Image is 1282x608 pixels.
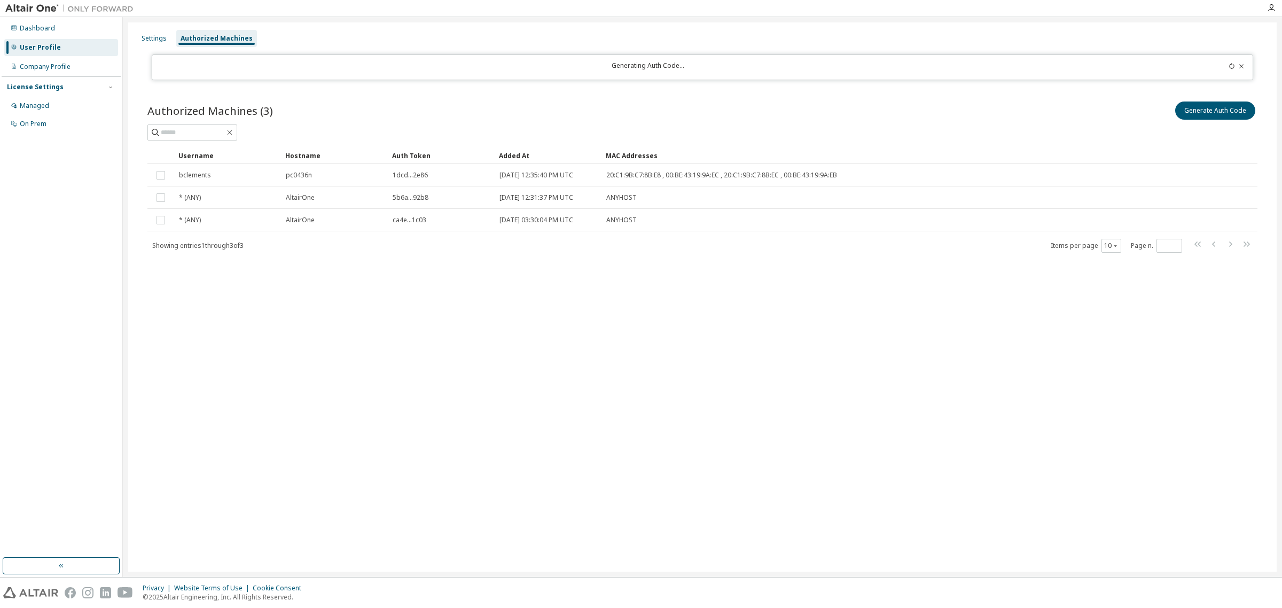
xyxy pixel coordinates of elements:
[606,216,637,224] span: ANYHOST
[20,102,49,110] div: Managed
[393,193,428,202] span: 5b6a...92b8
[143,593,308,602] p: © 2025 Altair Engineering, Inc. All Rights Reserved.
[393,171,428,180] span: 1dcd...2e86
[286,193,315,202] span: AltairOne
[181,34,253,43] div: Authorized Machines
[142,34,167,43] div: Settings
[178,147,277,164] div: Username
[392,147,490,164] div: Auth Token
[3,587,58,598] img: altair_logo.svg
[20,63,71,71] div: Company Profile
[82,587,93,598] img: instagram.svg
[5,3,139,14] img: Altair One
[1175,102,1255,120] button: Generate Auth Code
[1131,239,1182,253] span: Page n.
[20,43,61,52] div: User Profile
[1051,239,1121,253] span: Items per page
[1104,241,1119,250] button: 10
[174,584,253,593] div: Website Terms of Use
[286,171,312,180] span: pc0436n
[499,193,573,202] span: [DATE] 12:31:37 PM UTC
[20,24,55,33] div: Dashboard
[606,193,637,202] span: ANYHOST
[7,83,64,91] div: License Settings
[499,147,597,164] div: Added At
[179,193,201,202] span: * (ANY)
[179,216,201,224] span: * (ANY)
[65,587,76,598] img: facebook.svg
[159,61,1138,73] div: Generating Auth Code...
[143,584,174,593] div: Privacy
[20,120,46,128] div: On Prem
[253,584,308,593] div: Cookie Consent
[152,241,244,250] span: Showing entries 1 through 3 of 3
[499,216,573,224] span: [DATE] 03:30:04 PM UTC
[393,216,426,224] span: ca4e...1c03
[606,171,837,180] span: 20:C1:9B:C7:8B:E8 , 00:BE:43:19:9A:EC , 20:C1:9B:C7:8B:EC , 00:BE:43:19:9A:EB
[499,171,573,180] span: [DATE] 12:35:40 PM UTC
[118,587,133,598] img: youtube.svg
[100,587,111,598] img: linkedin.svg
[285,147,384,164] div: Hostname
[606,147,1148,164] div: MAC Addresses
[179,171,211,180] span: bclements
[147,103,273,118] span: Authorized Machines (3)
[286,216,315,224] span: AltairOne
